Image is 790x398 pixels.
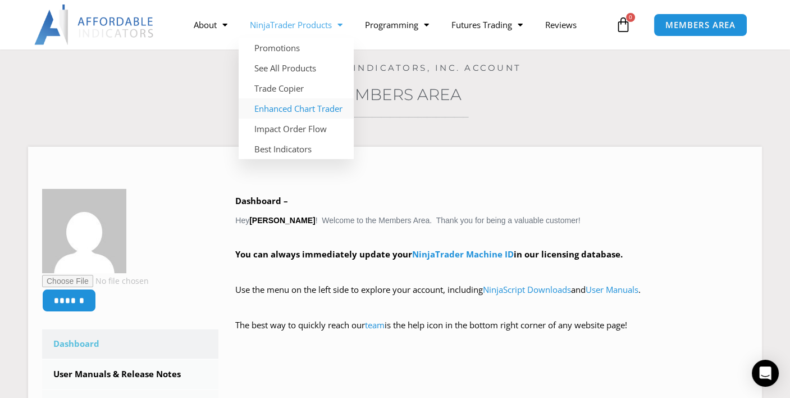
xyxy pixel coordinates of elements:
[182,12,239,38] a: About
[42,189,126,273] img: 31facb9f3160851bacf73266bb1b9581033727b032b527110b0a824fccd47d94
[239,78,354,98] a: Trade Copier
[365,319,385,331] a: team
[235,318,748,349] p: The best way to quickly reach our is the help icon in the bottom right corner of any website page!
[235,282,748,314] p: Use the menu on the left side to explore your account, including and .
[412,248,514,260] a: NinjaTrader Machine ID
[239,38,354,58] a: Promotions
[235,195,288,206] b: Dashboard –
[654,13,747,37] a: MEMBERS AREA
[268,62,522,73] a: Affordable Indicators, Inc. Account
[752,360,779,387] div: Open Intercom Messenger
[182,12,612,38] nav: Menu
[599,8,648,41] a: 0
[239,58,354,78] a: See All Products
[354,12,440,38] a: Programming
[42,329,218,359] a: Dashboard
[239,38,354,159] ul: NinjaTrader Products
[239,119,354,139] a: Impact Order Flow
[483,284,571,295] a: NinjaScript Downloads
[239,12,354,38] a: NinjaTrader Products
[626,13,635,22] span: 0
[239,139,354,159] a: Best Indicators
[235,193,748,349] div: Hey ! Welcome to the Members Area. Thank you for being a valuable customer!
[239,98,354,119] a: Enhanced Chart Trader
[534,12,588,38] a: Reviews
[34,4,155,45] img: LogoAI | Affordable Indicators – NinjaTrader
[42,360,218,389] a: User Manuals & Release Notes
[440,12,534,38] a: Futures Trading
[235,248,623,260] strong: You can always immediately update your in our licensing database.
[586,284,638,295] a: User Manuals
[665,21,736,29] span: MEMBERS AREA
[329,85,462,104] a: Members Area
[249,216,315,225] strong: [PERSON_NAME]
